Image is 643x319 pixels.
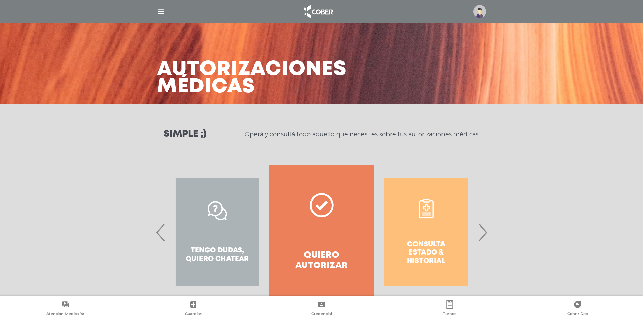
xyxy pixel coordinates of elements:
span: Credencial [311,311,332,317]
h3: Autorizaciones médicas [157,61,347,96]
a: Turnos [385,300,513,318]
a: Quiero autorizar [269,165,374,300]
img: logo_cober_home-white.png [300,3,336,20]
a: Credencial [258,300,385,318]
a: Cober Doc [514,300,642,318]
h3: Simple ;) [164,130,206,139]
a: Guardias [129,300,257,318]
img: Cober_menu-lines-white.svg [157,7,165,16]
span: Turnos [443,311,456,317]
span: Next [476,214,489,250]
a: Atención Médica Ya [1,300,129,318]
img: profile-placeholder.svg [473,5,486,18]
span: Guardias [185,311,202,317]
p: Operá y consultá todo aquello que necesites sobre tus autorizaciones médicas. [245,130,479,138]
span: Atención Médica Ya [46,311,84,317]
h4: Quiero autorizar [282,250,361,271]
span: Cober Doc [567,311,588,317]
span: Previous [154,214,167,250]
